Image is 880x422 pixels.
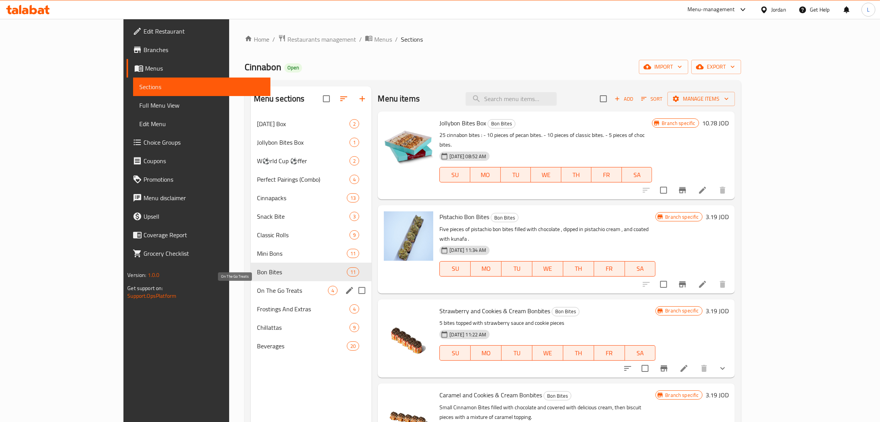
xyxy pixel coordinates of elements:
button: delete [713,181,732,199]
button: TH [563,345,594,361]
div: [DATE] Box2 [251,115,372,133]
p: 25 cinnabon bites : - 10 pieces of pecan bites. - 10 pieces of classic bites. - 5 pieces of choc ... [439,130,652,150]
div: Beverages20 [251,337,372,355]
button: FR [594,261,625,277]
span: Menu disclaimer [144,193,264,203]
span: Perfect Pairings (Combo) [257,175,350,184]
p: 5 bites topped with strawberry sauce and cookie pieces [439,318,655,328]
span: 2 [350,157,359,165]
span: Edit Restaurant [144,27,264,36]
span: 3 [350,213,359,220]
span: Cinnapacks [257,193,347,203]
button: Add [611,93,636,105]
button: SU [439,167,470,182]
span: WE [535,348,560,359]
span: TH [566,263,591,274]
a: Upsell [127,207,270,226]
span: Classic Rolls [257,230,350,240]
a: Restaurants management [278,34,356,44]
div: items [350,304,359,314]
a: Coverage Report [127,226,270,244]
span: SU [443,348,468,359]
span: L [867,5,870,14]
div: items [347,193,359,203]
button: SU [439,345,471,361]
a: Edit menu item [698,186,707,195]
div: Jollybon Bites Box1 [251,133,372,152]
a: Choice Groups [127,133,270,152]
span: TU [504,169,528,181]
h6: 3.19 JOD [706,306,729,316]
span: Bon Bites [488,119,515,128]
a: Support.OpsPlatform [127,291,176,301]
span: TH [564,169,589,181]
h6: 10.78 JOD [702,118,729,128]
div: On The Go Treats4edit [251,281,372,300]
button: Branch-specific-item [673,275,692,294]
div: Menu-management [687,5,735,14]
span: MO [473,169,498,181]
span: MO [474,263,498,274]
a: Edit Restaurant [127,22,270,41]
button: SA [625,345,656,361]
span: Branch specific [662,213,702,221]
div: Frostings And Extras [257,304,350,314]
span: Upsell [144,212,264,221]
a: Full Menu View [133,96,270,115]
div: items [350,156,359,165]
span: 2 [350,120,359,128]
div: Bon Bites11 [251,263,372,281]
div: items [347,249,359,258]
span: Add [613,95,634,103]
span: export [698,62,735,72]
a: Edit menu item [679,364,689,373]
span: Edit Menu [139,119,264,128]
span: 9 [350,324,359,331]
div: Chillattas9 [251,318,372,337]
span: Menus [374,35,392,44]
span: Jollybon Bites Box [257,138,350,147]
a: Promotions [127,170,270,189]
a: Menus [365,34,392,44]
span: 13 [347,194,359,202]
span: TH [566,348,591,359]
button: TU [501,167,531,182]
span: Restaurants management [287,35,356,44]
button: delete [713,275,732,294]
li: / [359,35,362,44]
h2: Menu sections [254,93,305,105]
button: Sort [639,93,664,105]
span: WE [535,263,560,274]
h2: Menu items [378,93,420,105]
span: 20 [347,343,359,350]
button: MO [471,261,502,277]
span: [DATE] 08:52 AM [446,153,489,160]
span: WE [534,169,558,181]
span: 11 [347,250,359,257]
a: Coupons [127,152,270,170]
a: Grocery Checklist [127,244,270,263]
button: Manage items [667,92,735,106]
span: W⚽rld Cup ⚽ffer [257,156,350,165]
li: / [395,35,398,44]
span: 4 [328,287,337,294]
button: edit [344,285,355,296]
div: Cinnapacks13 [251,189,372,207]
span: Select section [595,91,611,107]
span: Branch specific [659,120,698,127]
span: Branch specific [662,307,702,314]
span: Jollybon Bites Box [439,117,486,129]
span: Get support on: [127,283,163,293]
nav: Menu sections [251,111,372,358]
span: Coverage Report [144,230,264,240]
div: items [350,323,359,332]
h6: 3.19 JOD [706,390,729,400]
button: TU [502,345,532,361]
span: Select to update [637,360,653,376]
span: Coupons [144,156,264,165]
a: Branches [127,41,270,59]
